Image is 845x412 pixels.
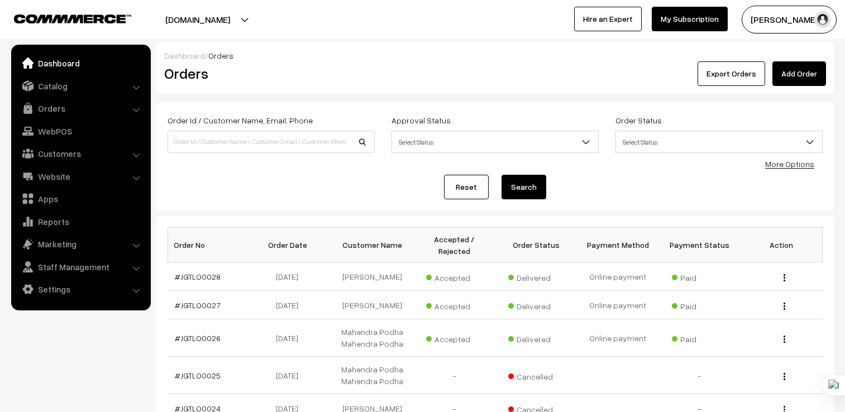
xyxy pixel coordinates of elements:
[14,121,147,141] a: WebPOS
[250,291,332,319] td: [DATE]
[672,330,728,345] span: Paid
[14,11,112,25] a: COMMMERCE
[508,368,564,382] span: Cancelled
[14,15,131,23] img: COMMMERCE
[14,189,147,209] a: Apps
[426,330,482,345] span: Accepted
[14,76,147,96] a: Catalog
[14,212,147,232] a: Reports
[175,300,221,310] a: #JGTLO0027
[615,114,662,126] label: Order Status
[784,303,785,310] img: Menu
[250,228,332,262] th: Order Date
[164,50,826,61] div: /
[168,114,313,126] label: Order Id / Customer Name, Email, Phone
[742,6,837,33] button: [PERSON_NAME]…
[495,228,577,262] th: Order Status
[14,257,147,277] a: Staff Management
[574,7,642,31] a: Hire an Expert
[250,262,332,291] td: [DATE]
[413,228,495,262] th: Accepted / Rejected
[577,228,659,262] th: Payment Method
[508,269,564,284] span: Delivered
[413,357,495,394] td: -
[14,279,147,299] a: Settings
[250,357,332,394] td: [DATE]
[772,61,826,86] a: Add Order
[502,175,546,199] button: Search
[444,175,489,199] a: Reset
[208,51,233,60] span: Orders
[14,143,147,164] a: Customers
[615,131,823,153] span: Select Status
[765,159,814,169] a: More Options
[672,298,728,312] span: Paid
[577,262,659,291] td: Online payment
[392,132,598,152] span: Select Status
[814,11,831,28] img: user
[14,166,147,186] a: Website
[741,228,823,262] th: Action
[175,371,221,380] a: #JGTLO0025
[577,319,659,357] td: Online payment
[698,61,765,86] button: Export Orders
[250,319,332,357] td: [DATE]
[616,132,822,152] span: Select Status
[426,269,482,284] span: Accepted
[14,234,147,254] a: Marketing
[392,114,451,126] label: Approval Status
[659,228,741,262] th: Payment Status
[784,373,785,380] img: Menu
[332,319,414,357] td: Mahendra Podha Mahendra Podha
[784,336,785,343] img: Menu
[784,274,785,281] img: Menu
[164,65,374,82] h2: Orders
[659,357,741,394] td: -
[175,333,221,343] a: #JGTLO0026
[164,51,205,60] a: Dashboard
[14,98,147,118] a: Orders
[577,291,659,319] td: Online payment
[332,357,414,394] td: Mahendra Podha Mahendra Podha
[508,330,564,345] span: Delivered
[508,298,564,312] span: Delivered
[392,131,599,153] span: Select Status
[426,298,482,312] span: Accepted
[175,272,221,281] a: #JGTLO0028
[14,53,147,73] a: Dashboard
[168,228,250,262] th: Order No
[332,291,414,319] td: [PERSON_NAME]
[652,7,728,31] a: My Subscription
[168,131,375,153] input: Order Id / Customer Name / Customer Email / Customer Phone
[672,269,728,284] span: Paid
[332,262,414,291] td: [PERSON_NAME]
[126,6,269,33] button: [DOMAIN_NAME]
[332,228,414,262] th: Customer Name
